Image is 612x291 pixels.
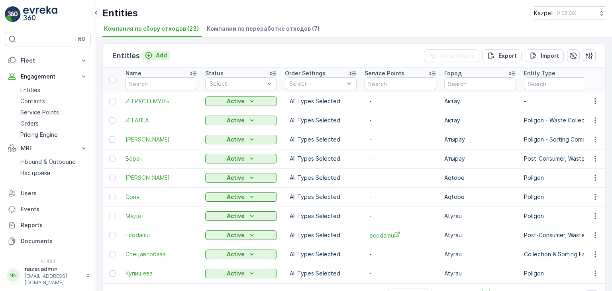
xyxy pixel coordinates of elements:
p: Reports [21,221,88,229]
button: Active [205,192,277,202]
td: Atyrau [440,245,520,264]
p: All Types Selected [290,269,352,277]
img: logo_light-DOdMpM7g.png [23,6,57,22]
a: Боран [126,155,197,163]
p: Documents [21,237,88,245]
p: Fleet [21,57,75,65]
a: ecodamu [369,231,432,240]
a: Events [5,201,91,217]
p: Город [444,69,462,77]
a: Users [5,185,91,201]
p: Select [289,80,344,88]
p: Настройки [20,169,50,177]
div: Toggle Row Selected [109,136,116,143]
img: logo [5,6,21,22]
p: nazar.admin [25,265,82,273]
p: Inbound & Outbound [20,158,76,166]
a: Service Points [17,107,91,118]
p: Export [498,52,517,60]
button: Active [205,116,277,125]
p: Orders [20,120,39,128]
p: Name [126,69,141,77]
div: Toggle Row Selected [109,98,116,104]
div: Toggle Row Selected [109,251,116,258]
button: MRF [5,140,91,156]
p: - [369,250,432,258]
p: All Types Selected [290,193,352,201]
p: Service Points [20,108,59,116]
p: - [369,174,432,182]
p: Entities [112,50,140,61]
span: Компания по сбору отходов (23) [104,25,199,33]
p: All Types Selected [290,231,352,239]
button: Active [205,173,277,183]
p: Active [227,155,245,163]
a: Entities [17,85,91,96]
a: Есенжан [126,136,197,144]
a: Купишева [126,269,197,277]
p: - [369,269,432,277]
p: Active [227,193,245,201]
p: Active [227,116,245,124]
p: Active [227,97,245,105]
input: Search [365,77,436,90]
a: Соня [126,193,197,201]
div: Toggle Row Selected [109,155,116,162]
button: Export [483,49,522,62]
p: - [369,97,432,105]
a: Reports [5,217,91,233]
td: Aqtobe [440,168,520,187]
p: Active [227,250,245,258]
button: Clear Filters [424,49,479,62]
td: Aqtobe [440,187,520,206]
p: Engagement [21,73,75,81]
button: Import [525,49,564,62]
span: Компании по переработке отходов (7) [207,25,320,33]
a: Inbound & Outbound [17,156,91,167]
a: ИП РУСТЕМУЛЫ [126,97,197,105]
p: Events [21,205,88,213]
p: Import [541,52,559,60]
p: - [369,155,432,163]
a: Спецавтобаза [126,250,197,258]
p: All Types Selected [290,250,352,258]
td: Atyrau [440,206,520,226]
span: [PERSON_NAME] [126,174,197,182]
p: ⌘B [77,36,85,42]
p: Service Points [365,69,404,77]
p: Entities [20,86,40,94]
button: Active [205,269,277,278]
p: Users [21,189,88,197]
p: All Types Selected [290,97,352,105]
p: MRF [21,144,75,152]
p: Kazpet [534,9,553,17]
button: Engagement [5,69,91,85]
a: Ecodamu [126,231,197,239]
a: Documents [5,233,91,249]
td: Атырау [440,149,520,168]
p: ( +05:00 ) [557,10,577,16]
p: Status [205,69,224,77]
button: Active [205,230,277,240]
p: Add [156,51,167,59]
p: - [369,212,432,220]
td: Атырау [440,130,520,149]
p: Active [227,269,245,277]
button: Add [141,51,170,60]
p: All Types Selected [290,116,352,124]
div: Toggle Row Selected [109,270,116,277]
p: Active [227,136,245,144]
a: Болатбек [126,174,197,182]
button: Active [205,250,277,259]
input: Search [126,77,197,90]
p: Active [227,174,245,182]
p: All Types Selected [290,174,352,182]
p: Contacts [20,97,45,105]
button: Active [205,135,277,144]
span: [PERSON_NAME] [126,136,197,144]
div: Toggle Row Selected [109,117,116,124]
